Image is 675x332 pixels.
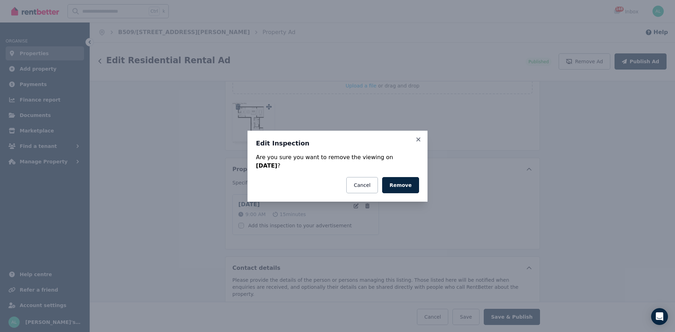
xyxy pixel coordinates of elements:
[651,308,668,325] div: Open Intercom Messenger
[382,177,419,193] button: Remove
[256,153,419,170] div: Are you sure you want to remove the viewing on ?
[346,177,378,193] button: Cancel
[256,139,419,148] h3: Edit Inspection
[256,162,277,169] strong: [DATE]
